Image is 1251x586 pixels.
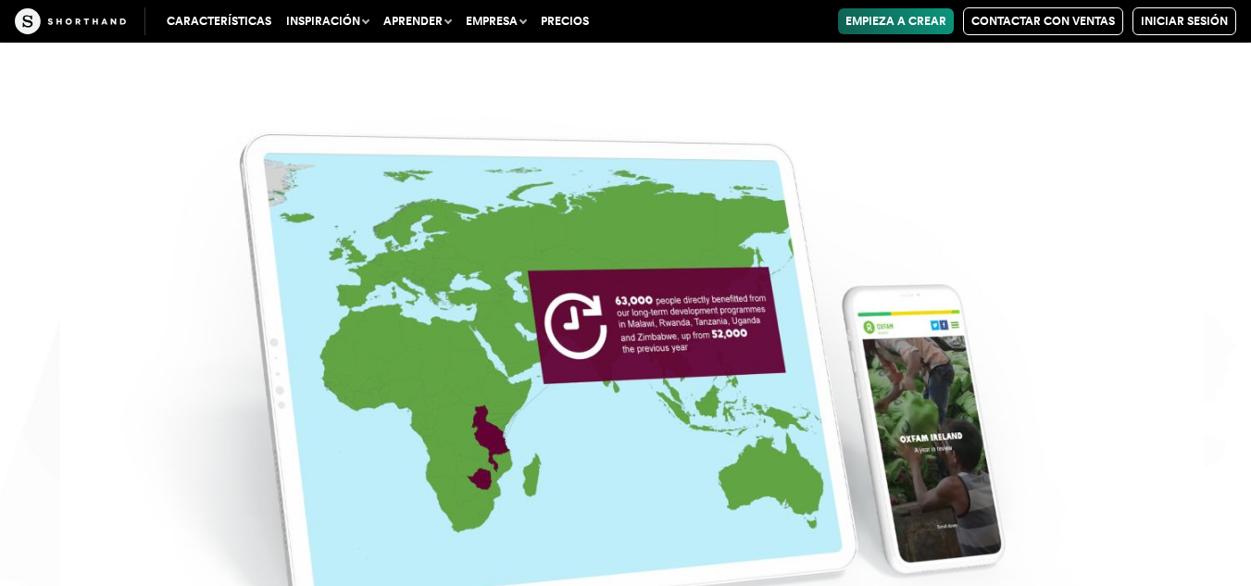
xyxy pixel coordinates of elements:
button: Inspiración [279,8,376,34]
img: La artesanía [15,8,126,34]
font: Iniciar sesión [1141,15,1228,28]
font: Aprender [383,15,443,28]
font: Inspiración [286,15,360,28]
a: Empieza a crear [838,8,954,34]
button: Empresa [458,8,533,34]
a: Precios [533,8,596,34]
font: Empresa [466,15,518,28]
a: Características [159,8,279,34]
font: Características [167,15,271,28]
font: Contactar con Ventas [971,15,1115,28]
font: Empieza a crear [845,15,946,28]
a: Iniciar sesión [1132,7,1236,35]
font: Precios [541,15,589,28]
button: Aprender [376,8,458,34]
a: Contactar con Ventas [963,7,1123,35]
